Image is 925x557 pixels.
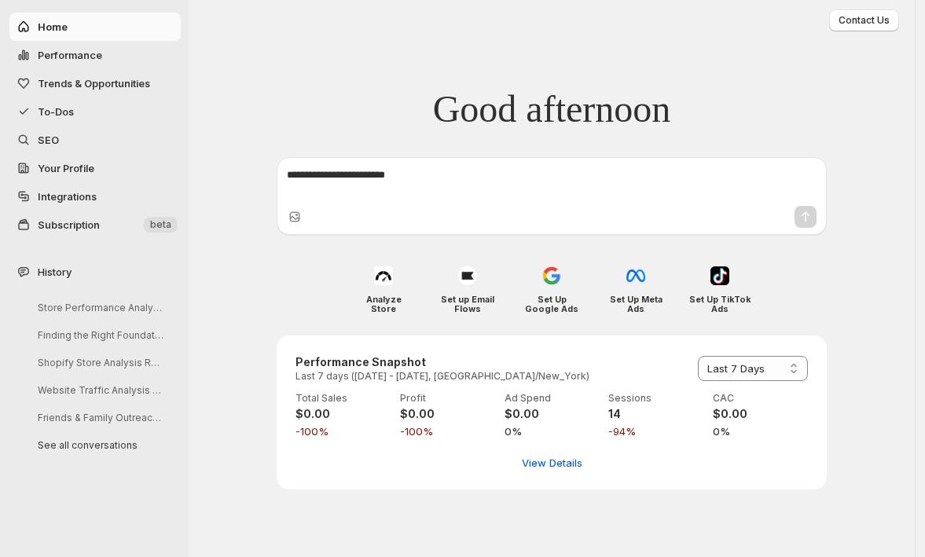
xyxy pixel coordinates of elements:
[9,126,181,154] a: SEO
[38,218,100,231] span: Subscription
[38,162,94,174] span: Your Profile
[25,378,174,402] button: Website Traffic Analysis Breakdown
[25,295,174,320] button: Store Performance Analysis and Recommendations
[433,86,671,132] span: Good afternoon
[437,295,499,313] h4: Set up Email Flows
[38,134,59,146] span: SEO
[25,350,174,375] button: Shopify Store Analysis Request
[458,266,477,285] img: Set up Email Flows icon
[9,211,181,239] button: Subscription
[9,69,181,97] button: Trends & Opportunities
[839,14,890,27] span: Contact Us
[150,218,171,231] span: beta
[829,9,899,31] button: Contact Us
[713,392,808,405] p: CAC
[605,295,667,313] h4: Set Up Meta Ads
[9,13,181,41] button: Home
[25,433,174,457] button: See all conversations
[512,450,592,475] button: View detailed performance
[38,20,68,33] span: Home
[38,77,150,90] span: Trends & Opportunities
[505,423,600,439] span: 0%
[608,392,703,405] p: Sessions
[9,41,181,69] button: Performance
[608,406,703,422] h4: 14
[295,423,391,439] span: -100%
[295,406,391,422] h4: $0.00
[9,154,181,182] a: Your Profile
[400,406,495,422] h4: $0.00
[626,266,645,285] img: Set Up Meta Ads icon
[295,354,589,370] h3: Performance Snapshot
[25,405,174,430] button: Friends & Family Outreach Spreadsheet Creation
[505,406,600,422] h4: $0.00
[505,392,600,405] p: Ad Spend
[521,295,583,313] h4: Set Up Google Ads
[713,406,808,422] h4: $0.00
[287,209,303,225] button: Upload image
[25,323,174,347] button: Finding the Right Foundation Match
[9,182,181,211] a: Integrations
[38,190,97,203] span: Integrations
[400,423,495,439] span: -100%
[542,266,561,285] img: Set Up Google Ads icon
[295,370,589,383] p: Last 7 days ([DATE] - [DATE], [GEOGRAPHIC_DATA]/New_York)
[353,295,415,313] h4: Analyze Store
[374,266,393,285] img: Analyze Store icon
[713,423,808,439] span: 0%
[710,266,729,285] img: Set Up TikTok Ads icon
[689,295,751,313] h4: Set Up TikTok Ads
[522,455,582,471] span: View Details
[400,392,495,405] p: Profit
[38,49,102,61] span: Performance
[38,105,74,118] span: To-Dos
[9,97,181,126] button: To-Dos
[608,423,703,439] span: -94%
[295,392,391,405] p: Total Sales
[38,264,72,280] span: History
